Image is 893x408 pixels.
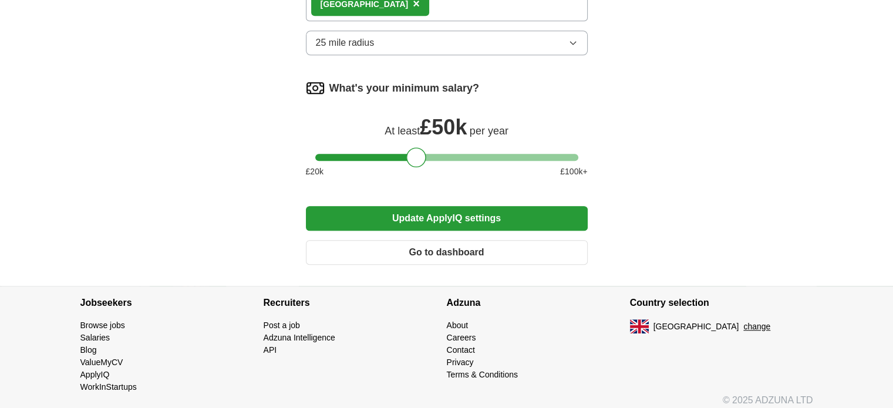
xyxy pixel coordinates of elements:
[306,240,588,265] button: Go to dashboard
[80,345,97,355] a: Blog
[743,321,770,333] button: change
[560,166,587,178] span: £ 100 k+
[306,79,325,97] img: salary.png
[630,286,813,319] h4: Country selection
[329,80,479,96] label: What's your minimum salary?
[420,115,467,139] span: £ 50k
[306,166,323,178] span: £ 20 k
[470,125,508,137] span: per year
[447,333,476,342] a: Careers
[630,319,649,333] img: UK flag
[306,206,588,231] button: Update ApplyIQ settings
[447,345,475,355] a: Contact
[316,36,375,50] span: 25 mile radius
[264,321,300,330] a: Post a job
[80,321,125,330] a: Browse jobs
[264,333,335,342] a: Adzuna Intelligence
[80,358,123,367] a: ValueMyCV
[80,370,110,379] a: ApplyIQ
[80,333,110,342] a: Salaries
[264,345,277,355] a: API
[653,321,739,333] span: [GEOGRAPHIC_DATA]
[80,382,137,392] a: WorkInStartups
[385,125,420,137] span: At least
[447,321,469,330] a: About
[447,370,518,379] a: Terms & Conditions
[447,358,474,367] a: Privacy
[306,31,588,55] button: 25 mile radius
